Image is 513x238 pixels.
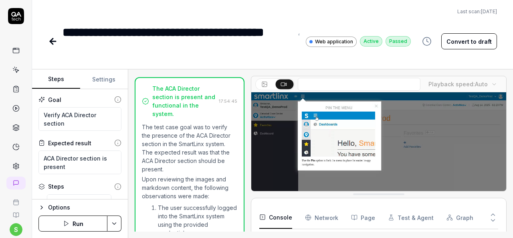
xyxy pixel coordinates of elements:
div: Steps [48,182,64,191]
button: Steps [32,70,80,89]
a: Book a call with us [3,193,28,205]
li: The user successfully logged into the SmartLinx system using the provided credentials. [158,203,237,237]
div: Options [48,203,121,212]
p: The test case goal was to verify the presence of the ACA Director section in the SmartLinx system... [142,123,237,173]
button: Settings [80,70,128,89]
span: Last scan: [457,8,497,15]
div: Goal [48,96,61,104]
button: Console [259,206,292,229]
div: Active [360,36,382,47]
button: Convert to draft [441,33,497,49]
button: Network [305,206,338,229]
a: Documentation [3,205,28,218]
p: Upon reviewing the images and markdown content, the following observations were made: [142,175,237,200]
div: Playback speed: [428,80,488,88]
button: Graph [446,206,473,229]
button: Page [351,206,375,229]
button: Last scan:[DATE] [457,8,497,15]
button: Options [38,203,121,212]
div: The ACA Director section is present and functional in the system. [152,84,216,118]
button: Run [38,216,107,232]
time: 17:54:45 [219,98,237,104]
div: Expected result [48,139,91,147]
a: Web application [306,36,357,47]
button: View version history [417,33,436,49]
div: Passed [386,36,411,47]
a: New conversation [6,177,26,189]
span: Web application [315,38,353,45]
time: [DATE] [481,8,497,14]
button: Test & Agent [388,206,434,229]
button: s [10,223,22,236]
